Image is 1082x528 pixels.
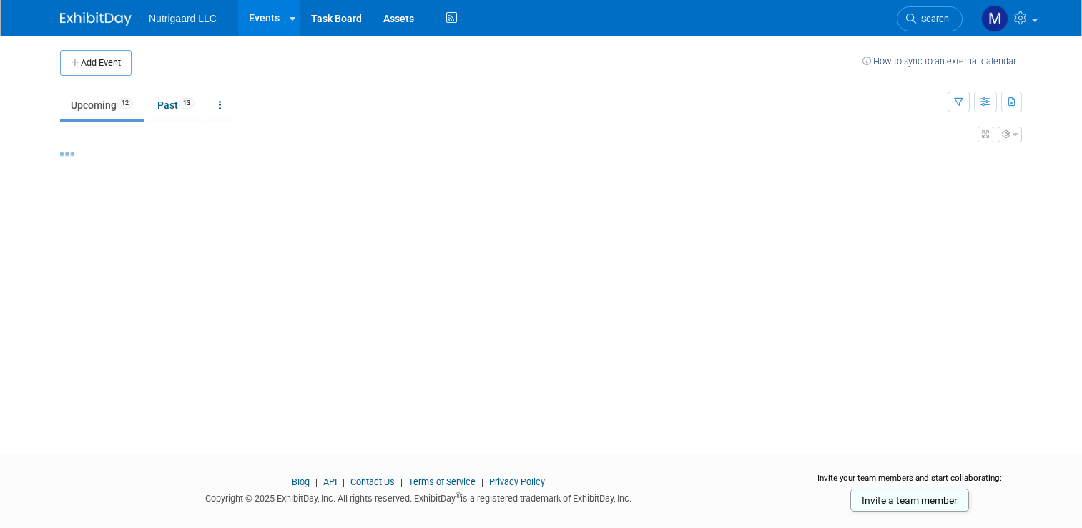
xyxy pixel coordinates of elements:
a: Upcoming12 [60,92,144,119]
a: Privacy Policy [489,476,545,487]
a: Past13 [147,92,205,119]
div: Copyright © 2025 ExhibitDay, Inc. All rights reserved. ExhibitDay is a registered trademark of Ex... [60,489,776,505]
span: 13 [179,98,195,109]
span: 12 [117,98,133,109]
span: Search [916,14,949,24]
img: ExhibitDay [60,12,132,26]
span: | [397,476,406,487]
img: loading... [60,152,74,156]
span: | [312,476,321,487]
a: Search [897,6,963,31]
a: How to sync to an external calendar... [862,56,1022,67]
a: Terms of Service [408,476,476,487]
img: Mathias Ruperti [981,5,1008,32]
a: Contact Us [350,476,395,487]
a: API [323,476,337,487]
sup: ® [456,492,461,499]
div: Invite your team members and start collaborating: [797,472,1022,494]
button: Add Event [60,50,132,76]
span: | [339,476,348,487]
a: Invite a team member [850,489,969,512]
a: Blog [292,476,310,487]
span: Nutrigaard LLC [149,13,217,24]
span: | [478,476,487,487]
